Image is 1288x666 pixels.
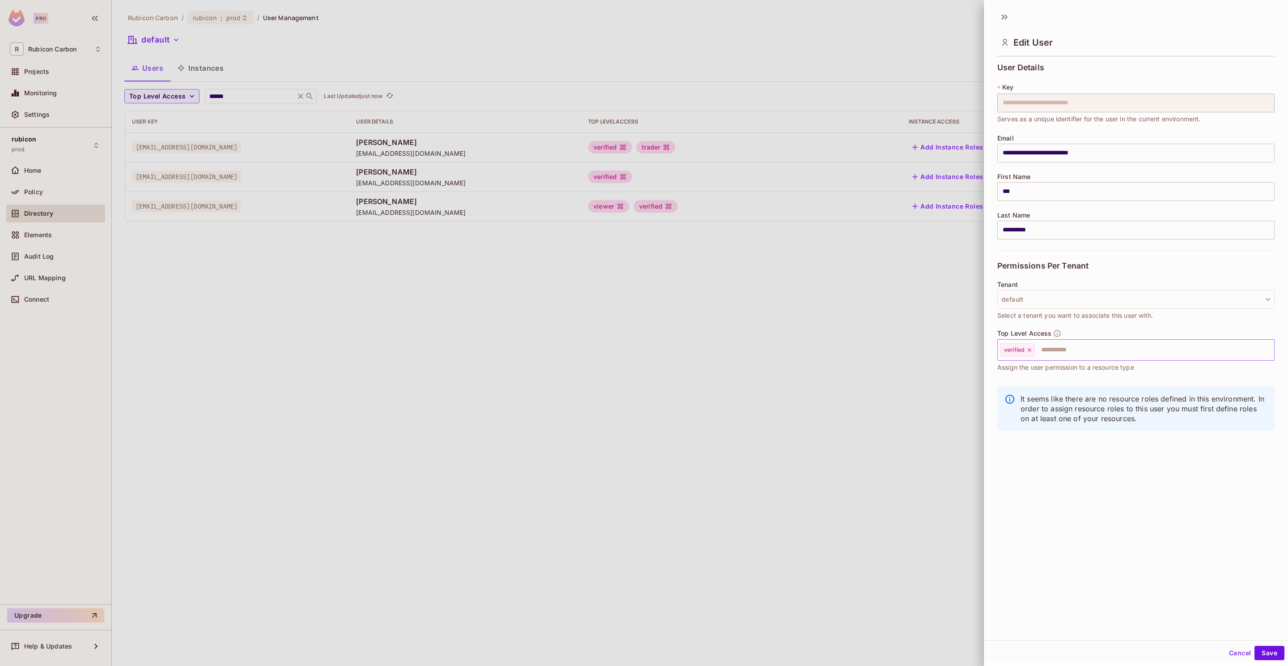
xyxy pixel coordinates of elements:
[1021,394,1267,423] p: It seems like there are no resource roles defined in this environment. In order to assign resourc...
[1000,343,1035,357] div: verified
[997,311,1153,320] span: Select a tenant you want to associate this user with.
[997,290,1275,309] button: default
[997,173,1031,180] span: First Name
[1225,646,1254,660] button: Cancel
[997,114,1201,124] span: Serves as a unique identifier for the user in the current environment.
[997,135,1014,142] span: Email
[1004,346,1025,354] span: verified
[997,63,1044,72] span: User Details
[997,261,1089,270] span: Permissions Per Tenant
[997,281,1018,288] span: Tenant
[1002,84,1013,91] span: Key
[997,330,1051,337] span: Top Level Access
[1254,646,1284,660] button: Save
[997,363,1134,372] span: Assign the user permission to a resource type
[1270,349,1271,350] button: Open
[997,212,1030,219] span: Last Name
[1013,37,1053,48] span: Edit User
